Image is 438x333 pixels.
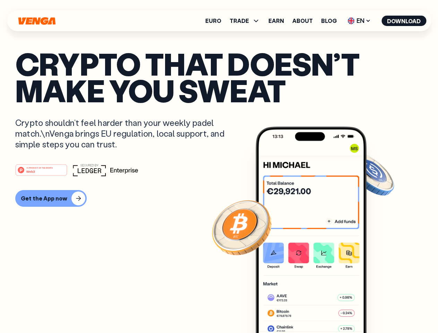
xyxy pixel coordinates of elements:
div: Get the App now [21,195,67,202]
p: Crypto shouldn’t feel harder than your weekly padel match.\nVenga brings EU regulation, local sup... [15,117,234,150]
span: TRADE [230,18,249,24]
p: Crypto that doesn’t make you sweat [15,50,423,103]
button: Download [381,16,426,26]
span: TRADE [230,17,260,25]
a: Euro [205,18,221,24]
span: EN [345,15,373,26]
img: flag-uk [347,17,354,24]
a: Earn [268,18,284,24]
img: USDC coin [346,149,396,199]
a: #1 PRODUCT OF THE MONTHWeb3 [15,168,67,177]
svg: Home [17,17,56,25]
tspan: Web3 [26,169,35,173]
img: Bitcoin [211,196,273,258]
button: Get the App now [15,190,87,207]
tspan: #1 PRODUCT OF THE MONTH [26,166,53,169]
a: Get the App now [15,190,423,207]
a: Blog [321,18,337,24]
a: About [292,18,313,24]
